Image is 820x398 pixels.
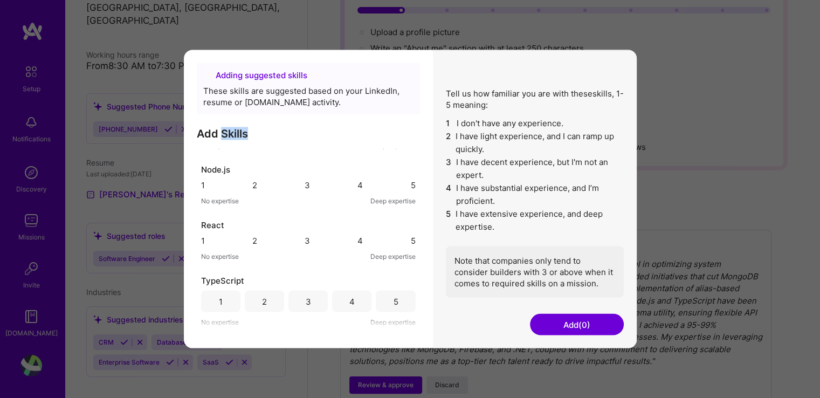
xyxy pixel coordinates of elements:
div: modal [184,50,637,348]
span: 3 [446,156,452,182]
span: 1 [446,117,452,130]
div: 2 [252,236,257,246]
div: 4 [349,296,355,307]
span: React [201,219,224,231]
span: Node.js [201,164,230,175]
div: 3 [305,180,310,190]
li: I have light experience, and I can ramp up quickly. [446,130,624,156]
span: Deep expertise [370,317,416,328]
span: No expertise [201,251,239,262]
div: 1 [201,236,205,246]
li: I have substantial experience, and I’m proficient. [446,182,624,208]
span: TypeScript [201,275,244,286]
span: Deep expertise [370,195,416,207]
div: 1 [201,180,205,190]
div: 1 [219,296,223,307]
span: 2 [446,130,452,156]
span: No expertise [201,195,239,207]
div: 5 [411,236,416,246]
div: 5 [393,296,398,307]
li: I have extensive experience, and deep expertise. [446,208,624,234]
div: Note that companies only tend to consider builders with 3 or above when it comes to required skil... [446,246,624,298]
span: 4 [446,182,452,208]
li: I have decent experience, but I'm not an expert. [446,156,624,182]
div: Tell us how familiar you are with these skills , 1-5 meaning: [446,88,624,298]
div: 3 [306,296,311,307]
div: 4 [357,236,363,246]
i: icon SuggestedTeams [203,71,211,79]
div: 5 [411,180,416,190]
span: Deep expertise [370,251,416,262]
li: I don't have any experience. [446,117,624,130]
div: 4 [357,180,363,190]
i: icon Close [618,65,625,71]
div: 2 [252,180,257,190]
span: No expertise [201,317,239,328]
div: These skills are suggested based on your LinkedIn, resume or [DOMAIN_NAME] activity. [203,85,414,108]
div: Adding suggested skills [203,70,414,81]
button: Add(0) [530,314,624,335]
h3: Add Skills [197,127,420,140]
div: 3 [305,236,310,246]
div: 2 [262,296,267,307]
span: 5 [446,208,452,234]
